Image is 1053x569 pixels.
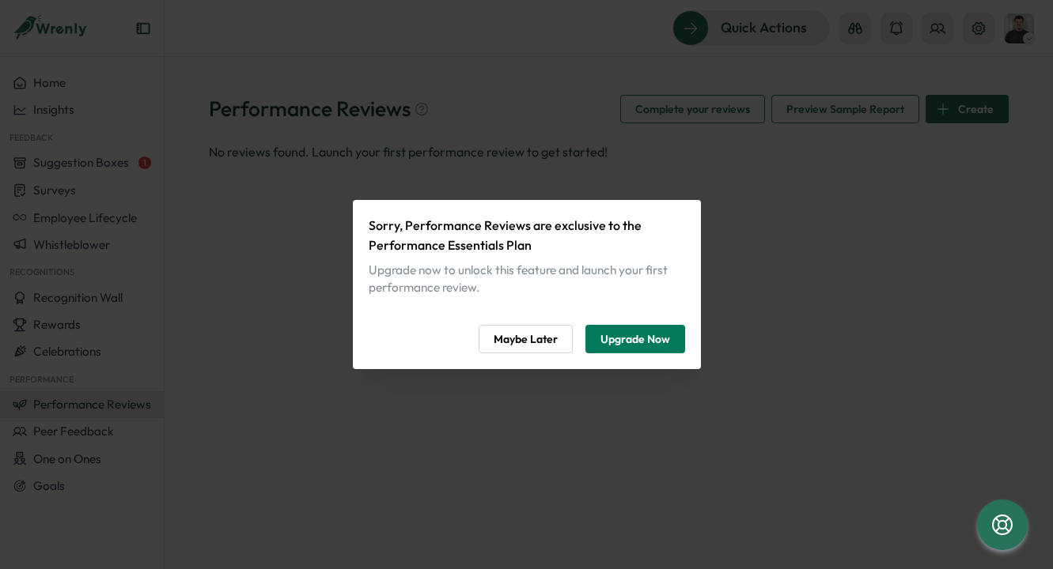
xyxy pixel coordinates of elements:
[479,325,573,353] button: Maybe Later
[600,326,670,352] span: Upgrade Now
[369,216,685,255] p: Sorry, Performance Reviews are exclusive to the Performance Essentials Plan
[369,262,685,296] div: Upgrade now to unlock this feature and launch your first performance review.
[585,325,685,353] button: Upgrade Now
[494,326,558,352] span: Maybe Later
